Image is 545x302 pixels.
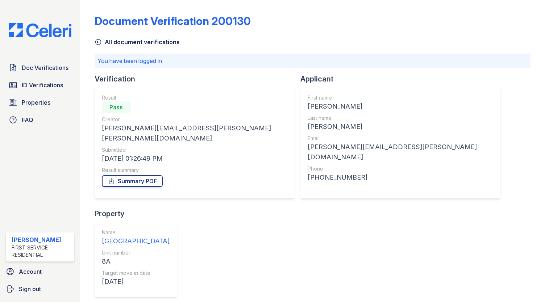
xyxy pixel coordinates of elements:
div: Unit number [102,249,170,256]
a: Sign out [3,282,77,296]
img: CE_Logo_Blue-a8612792a0a2168367f1c8372b55b34899dd931a85d93a1a3d3e32e68fde9ad4.png [3,23,77,37]
div: Email [308,135,493,142]
div: [GEOGRAPHIC_DATA] [102,236,170,246]
a: Doc Verifications [6,60,74,75]
div: First Service Residential [12,244,71,259]
div: Verification [95,74,300,84]
div: [PERSON_NAME][EMAIL_ADDRESS][PERSON_NAME][DOMAIN_NAME] [308,142,493,162]
span: ID Verifications [22,81,63,89]
div: Document Verification 200130 [95,14,251,28]
div: Submitted [102,146,287,154]
div: Creator [102,116,287,123]
a: Summary PDF [102,175,163,187]
span: Sign out [19,285,41,293]
a: All document verifications [95,38,180,46]
div: [DATE] [102,277,170,287]
div: Name [102,229,170,236]
div: Property [95,209,183,219]
div: Phone [308,165,493,172]
span: FAQ [22,116,33,124]
div: [PERSON_NAME] [12,235,71,244]
span: Doc Verifications [22,63,68,72]
div: [PERSON_NAME] [308,122,493,132]
div: [PERSON_NAME][EMAIL_ADDRESS][PERSON_NAME][PERSON_NAME][DOMAIN_NAME] [102,123,287,143]
a: Account [3,264,77,279]
a: Properties [6,95,74,110]
div: [PHONE_NUMBER] [308,172,493,183]
p: You have been logged in [97,56,528,65]
div: First name [308,94,493,101]
span: Properties [22,98,50,107]
a: ID Verifications [6,78,74,92]
span: Account [19,267,42,276]
a: Name [GEOGRAPHIC_DATA] [102,229,170,246]
div: Target move in date [102,269,170,277]
div: Last name [308,114,493,122]
div: [DATE] 01:26:49 PM [102,154,287,164]
div: Result summary [102,167,287,174]
div: Result [102,94,287,101]
div: 8A [102,256,170,267]
div: Applicant [300,74,506,84]
div: Pass [102,101,131,113]
div: [PERSON_NAME] [308,101,493,112]
a: FAQ [6,113,74,127]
